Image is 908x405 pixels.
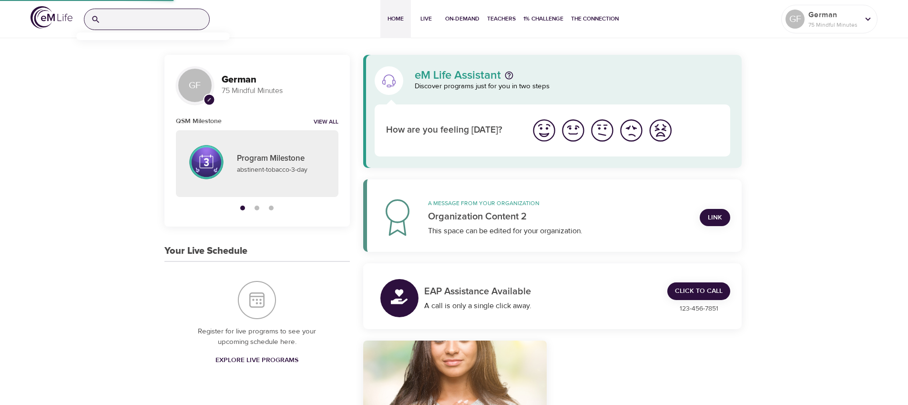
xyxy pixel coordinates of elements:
[424,284,656,299] p: EAP Assistance Available
[647,117,673,144] img: worst
[571,14,619,24] span: The Connection
[428,209,689,224] p: Organization Content 2
[589,117,615,144] img: ok
[786,10,805,29] div: GF
[164,246,247,257] h3: Your Live Schedule
[424,301,656,312] div: A call is only a single click away.
[428,199,689,208] p: A message from your organization
[237,165,327,175] p: abstinent-tobacco-3-day
[415,81,731,92] p: Discover programs just for you in two steps
[700,209,730,227] a: Link
[187,143,225,181] img: 3_Days_Quit.png
[523,14,563,24] span: 1% Challenge
[531,117,557,144] img: great
[237,153,327,165] p: Program Milestone
[667,304,730,314] p: 123-456-7851
[808,21,859,29] p: 75 Mindful Minutes
[530,116,559,145] button: I'm feeling great
[176,116,222,126] h6: QSM Milestone
[184,326,331,348] p: Register for live programs to see your upcoming schedule here.
[386,124,518,137] p: How are you feeling [DATE]?
[559,116,588,145] button: I'm feeling good
[560,117,586,144] img: good
[381,73,397,88] img: eM Life Assistant
[428,226,689,237] div: This space can be edited for your organization.
[707,212,723,224] span: Link
[314,118,338,126] a: View all notifications
[808,9,859,21] p: German
[646,116,675,145] button: I'm feeling worst
[617,116,646,145] button: I'm feeling bad
[215,354,298,366] span: Explore Live Programs
[176,66,214,104] div: GF
[238,281,276,319] img: Your Live Schedule
[31,6,72,29] img: logo
[384,14,407,24] span: Home
[212,352,302,369] a: Explore Live Programs
[415,14,438,24] span: Live
[667,282,730,300] a: Click to Call
[222,85,338,96] p: 75 Mindful Minutes
[222,74,338,85] h3: German
[487,14,516,24] span: Teachers
[415,70,501,81] p: eM Life Assistant
[104,9,209,30] input: Find programs, teachers, etc...
[675,285,723,297] span: Click to Call
[618,117,644,144] img: bad
[588,116,617,145] button: I'm feeling ok
[445,14,480,24] span: On-Demand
